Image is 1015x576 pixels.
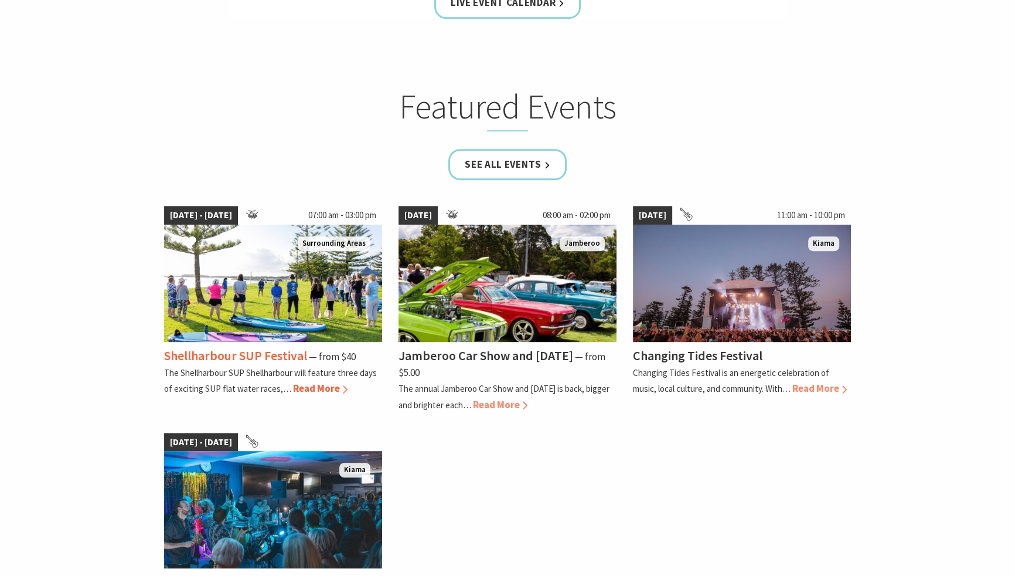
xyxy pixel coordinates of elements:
[633,206,672,225] span: [DATE]
[398,206,438,225] span: [DATE]
[398,383,609,410] p: The annual Jamberoo Car Show and [DATE] is back, bigger and brighter each…
[170,223,208,263] button: Click to Favourite Shellharbour SUP Festival
[164,433,238,452] span: [DATE] - [DATE]
[792,382,847,395] span: Read More
[164,206,238,225] span: [DATE] - [DATE]
[309,350,356,363] span: ⁠— from $40
[448,149,567,180] a: See all Events
[164,451,382,568] img: Kiama Bowling Club
[398,347,573,364] h4: Jamberoo Car Show and [DATE]
[633,347,762,364] h4: Changing Tides Festival
[164,347,307,364] h4: Shellharbour SUP Festival
[164,206,382,412] a: [DATE] - [DATE] 07:00 am - 03:00 pm Jodie Edwards Welcome to Country Surrounding Areas Shellharbo...
[398,206,617,412] a: [DATE] 08:00 am - 02:00 pm Jamberoo Car Show Jamberoo Jamberoo Car Show and [DATE] ⁠— from $5.00 ...
[537,206,617,225] span: 08:00 am - 02:00 pm
[473,398,527,411] span: Read More
[771,206,851,225] span: 11:00 am - 10:00 pm
[633,367,829,394] p: Changing Tides Festival is an energetic celebration of music, local culture, and community. With…
[398,225,617,342] img: Jamberoo Car Show
[164,225,382,342] img: Jodie Edwards Welcome to Country
[278,86,737,132] h2: Featured Events
[633,225,851,342] img: Changing Tides Main Stage
[339,463,370,477] span: Kiama
[633,206,851,412] a: [DATE] 11:00 am - 10:00 pm Changing Tides Main Stage Kiama Changing Tides Festival Changing Tides...
[298,236,370,251] span: Surrounding Areas
[808,236,839,251] span: Kiama
[293,382,348,395] span: Read More
[164,367,377,394] p: The Shellharbour SUP Shellharbour will feature three days of exciting SUP flat water races,…
[560,236,605,251] span: Jamberoo
[302,206,382,225] span: 07:00 am - 03:00 pm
